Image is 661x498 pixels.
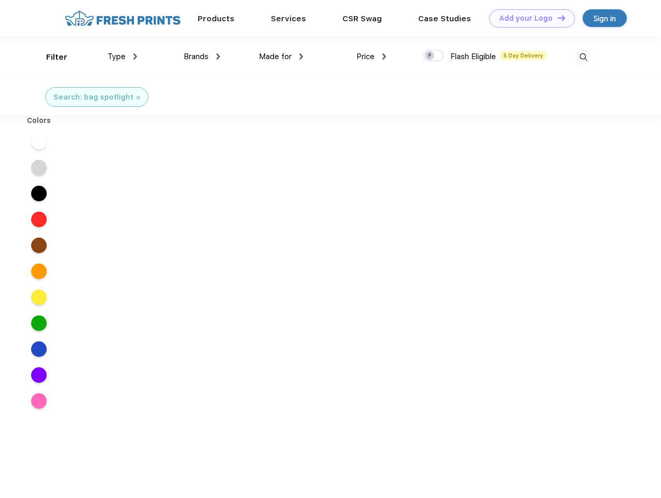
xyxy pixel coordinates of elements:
[46,51,67,63] div: Filter
[53,92,133,103] div: Search: bag spotlight
[583,9,627,27] a: Sign in
[558,15,565,21] img: DT
[136,96,140,100] img: filter_cancel.svg
[575,49,592,66] img: desktop_search.svg
[499,14,553,23] div: Add your Logo
[19,115,59,126] div: Colors
[133,53,137,60] img: dropdown.png
[594,12,616,24] div: Sign in
[356,52,375,61] span: Price
[107,52,126,61] span: Type
[198,14,235,23] a: Products
[450,52,496,61] span: Flash Eligible
[382,53,386,60] img: dropdown.png
[299,53,303,60] img: dropdown.png
[184,52,209,61] span: Brands
[62,9,184,27] img: fo%20logo%202.webp
[259,52,292,61] span: Made for
[216,53,220,60] img: dropdown.png
[500,51,546,60] span: 5 Day Delivery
